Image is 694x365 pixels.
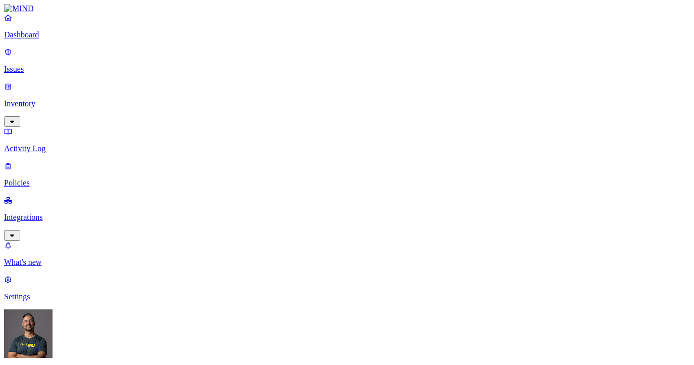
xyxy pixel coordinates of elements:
a: Activity Log [4,127,690,153]
p: Dashboard [4,30,690,39]
p: Inventory [4,99,690,108]
a: Dashboard [4,13,690,39]
p: What's new [4,258,690,267]
a: What's new [4,241,690,267]
a: Settings [4,275,690,301]
a: Inventory [4,82,690,125]
img: MIND [4,4,34,13]
p: Issues [4,65,690,74]
p: Policies [4,178,690,188]
p: Settings [4,292,690,301]
a: Issues [4,48,690,74]
a: MIND [4,4,690,13]
p: Activity Log [4,144,690,153]
p: Integrations [4,213,690,222]
a: Integrations [4,196,690,239]
a: Policies [4,161,690,188]
img: Samuel Hill [4,309,53,358]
